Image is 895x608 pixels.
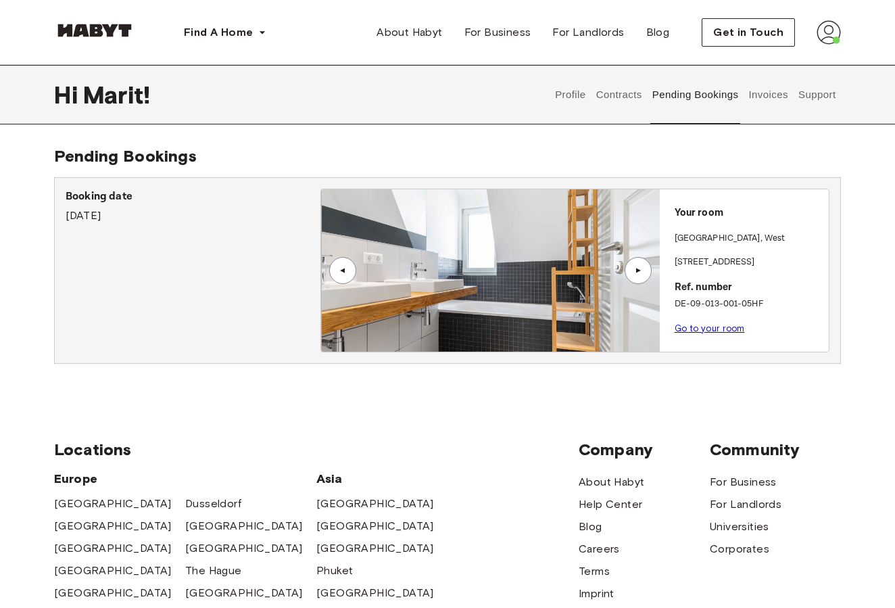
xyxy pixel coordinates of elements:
span: Find A Home [184,24,253,41]
button: Get in Touch [702,18,795,47]
a: Blog [579,519,602,535]
a: [GEOGRAPHIC_DATA] [54,540,172,557]
span: For Business [464,24,531,41]
a: For Landlords [710,496,781,513]
span: Blog [646,24,670,41]
button: Find A Home [173,19,277,46]
button: Support [796,65,838,124]
a: Universities [710,519,769,535]
span: Pending Bookings [54,146,197,166]
a: Terms [579,563,610,580]
div: [DATE] [66,189,320,224]
span: Locations [54,440,579,460]
a: Imprint [579,586,614,602]
a: Phuket [316,563,353,579]
p: [GEOGRAPHIC_DATA] , West [675,232,785,245]
p: [STREET_ADDRESS] [675,256,823,269]
div: user profile tabs [550,65,841,124]
span: Community [710,440,841,460]
a: For Business [454,19,542,46]
a: Help Center [579,496,642,513]
a: [GEOGRAPHIC_DATA] [185,585,303,601]
span: About Habyt [377,24,442,41]
a: For Business [710,474,777,490]
p: Ref. number [675,280,823,296]
a: [GEOGRAPHIC_DATA] [316,496,434,512]
a: Careers [579,541,620,557]
a: Blog [635,19,681,46]
a: Corporates [710,541,769,557]
a: [GEOGRAPHIC_DATA] [185,540,303,557]
button: Profile [554,65,588,124]
a: [GEOGRAPHIC_DATA] [54,518,172,534]
span: Europe [54,471,316,487]
img: Image of the room [322,189,660,352]
div: ▲ [336,266,349,275]
img: Habyt [54,24,135,37]
p: Booking date [66,189,320,205]
a: [GEOGRAPHIC_DATA] [54,496,172,512]
a: The Hague [185,563,242,579]
a: [GEOGRAPHIC_DATA] [54,585,172,601]
span: Company [579,440,710,460]
a: About Habyt [366,19,453,46]
a: [GEOGRAPHIC_DATA] [316,518,434,534]
a: For Landlords [541,19,635,46]
span: Hi [54,80,83,109]
button: Contracts [594,65,644,124]
img: avatar [817,20,841,45]
span: For Landlords [552,24,624,41]
p: DE-09-013-001-05HF [675,298,823,311]
p: Your room [675,206,823,221]
button: Pending Bookings [650,65,740,124]
a: [GEOGRAPHIC_DATA] [316,540,434,557]
button: Invoices [747,65,790,124]
a: Go to your room [675,323,745,333]
span: Asia [316,471,447,487]
a: [GEOGRAPHIC_DATA] [185,518,303,534]
a: [GEOGRAPHIC_DATA] [54,563,172,579]
a: Dusseldorf [185,496,241,512]
a: [GEOGRAPHIC_DATA] [316,585,434,601]
span: Get in Touch [713,24,783,41]
span: Marit ! [83,80,150,109]
div: ▲ [631,266,645,275]
a: About Habyt [579,474,644,490]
